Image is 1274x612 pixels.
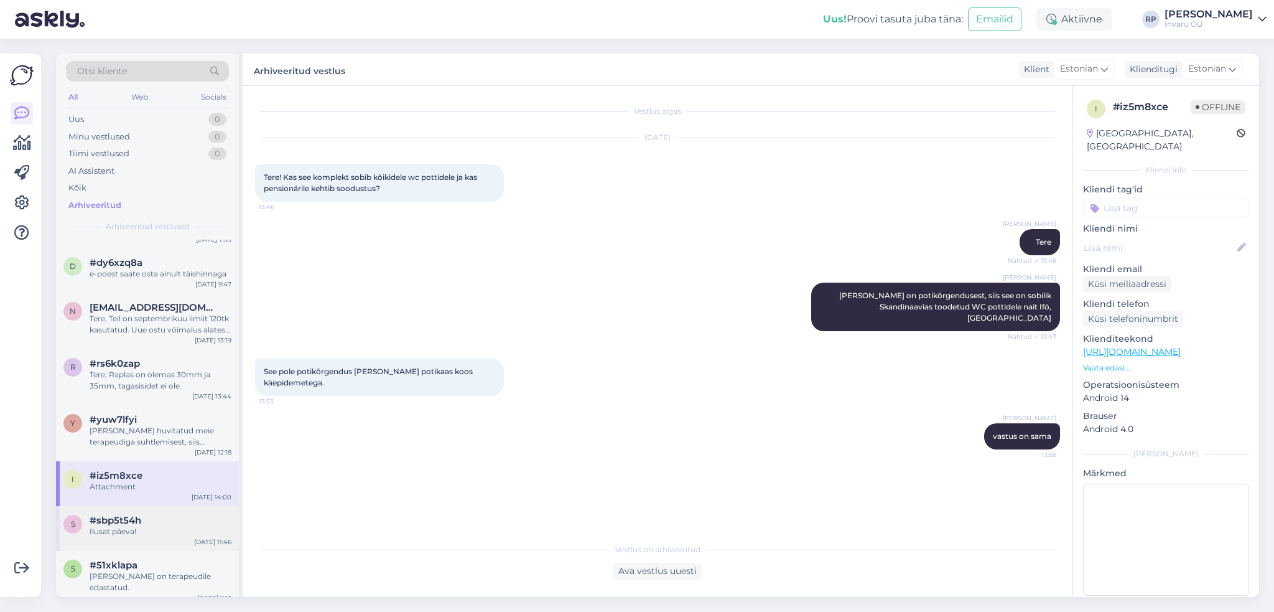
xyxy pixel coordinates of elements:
[1083,276,1171,293] div: Küsi meiliaadressi
[195,448,231,457] div: [DATE] 12:18
[1083,410,1249,423] p: Brauser
[1083,311,1183,327] div: Küsi telefoninumbrit
[1083,362,1249,374] p: Vaata edasi ...
[68,199,121,212] div: Arhiveeritud
[1113,100,1191,115] div: # iz5m8xce
[90,425,231,448] div: [PERSON_NAME] huvitatud meie terapeudiga suhtlemisest, siis kirjutage [PERSON_NAME] nimi, [PERSON...
[1083,467,1249,480] p: Märkmed
[195,280,231,289] div: [DATE] 9:47
[254,61,345,78] label: Arhiveeritud vestlus
[90,571,231,593] div: [PERSON_NAME] on terapeudile edastatud.
[823,12,963,27] div: Proovi tasuta juba täna:
[1019,63,1049,76] div: Klient
[68,165,114,177] div: AI Assistent
[1036,8,1112,31] div: Aktiivne
[70,261,76,271] span: d
[198,89,229,105] div: Socials
[839,291,1053,322] span: [PERSON_NAME] on potikõrgendusest, siis see on sobilik Skandinaavias toodetud WC pottidele nait I...
[1188,62,1226,76] span: Estonian
[1083,199,1249,217] input: Lisa tag
[613,563,702,580] div: Ava vestlus uuesti
[208,148,226,160] div: 0
[129,89,151,105] div: Web
[1084,241,1235,255] input: Lisa nimi
[90,526,231,537] div: Ilusat päeva!
[264,367,475,387] span: See pole potikõrgendus [PERSON_NAME] potikaas koos käepidemetega.
[1165,9,1267,29] a: [PERSON_NAME]Invaru OÜ
[993,431,1051,441] span: vastus on sama
[1036,237,1051,247] span: Tere
[90,515,141,526] span: #sbp5t54h
[1060,62,1098,76] span: Estonian
[77,65,127,78] span: Otsi kliente
[68,113,84,126] div: Uus
[195,336,231,345] div: [DATE] 13:19
[1083,183,1249,196] p: Kliendi tag'id
[255,106,1060,117] div: Vestlus algas
[1165,9,1253,19] div: [PERSON_NAME]
[192,392,231,401] div: [DATE] 13:44
[71,564,75,573] span: 5
[1095,104,1097,113] span: i
[259,397,305,406] span: 13:53
[259,202,305,212] span: 13:46
[1083,379,1249,392] p: Operatsioonisüsteem
[68,148,129,160] div: Tiimi vestlused
[196,235,231,244] div: [DATE] 7:55
[208,113,226,126] div: 0
[70,306,76,316] span: n
[1003,219,1056,228] span: [PERSON_NAME]
[90,470,142,481] span: #iz5m8xce
[70,418,75,428] span: y
[968,7,1021,31] button: Emailid
[1083,392,1249,405] p: Android 14
[90,302,219,313] span: niina.talvik@gmail.com
[90,257,142,268] span: #dy6xzq8a
[106,221,190,232] span: Arhiveeritud vestlused
[1003,273,1056,282] span: [PERSON_NAME]
[1083,164,1249,176] div: Kliendi info
[1083,222,1249,235] p: Kliendi nimi
[1083,448,1249,459] div: [PERSON_NAME]
[1165,19,1253,29] div: Invaru OÜ
[68,131,130,143] div: Minu vestlused
[615,544,700,555] span: Vestlus on arhiveeritud
[90,313,231,336] div: Tere, Teil on septembrikuu limiit 120tk kasutatud. Uue ostu võimalus alates [DATE]
[68,182,86,194] div: Kõik
[1083,346,1181,357] a: [URL][DOMAIN_NAME]
[90,481,231,492] div: Attachment
[194,537,231,547] div: [DATE] 11:46
[1125,63,1178,76] div: Klienditugi
[1083,263,1249,276] p: Kliendi email
[1083,332,1249,346] p: Klienditeekond
[208,131,226,143] div: 0
[823,13,847,25] b: Uus!
[1142,11,1160,28] div: RP
[1083,423,1249,436] p: Android 4.0
[192,492,231,502] div: [DATE] 14:00
[90,358,140,369] span: #rs6k0zap
[66,89,80,105] div: All
[1191,100,1245,114] span: Offline
[1003,413,1056,423] span: [PERSON_NAME]
[197,593,231,603] div: [DATE] 9:13
[1008,256,1056,265] span: Nähtud ✓ 13:46
[1087,127,1237,153] div: [GEOGRAPHIC_DATA], [GEOGRAPHIC_DATA]
[71,519,75,529] span: s
[90,268,231,280] div: e-poest saate osta ainult täishinnaga
[10,64,34,87] img: Askly Logo
[1083,298,1249,311] p: Kliendi telefon
[90,414,137,425] span: #yuw7lfyi
[90,560,137,571] span: #51xklapa
[1010,450,1056,459] span: 13:58
[1008,332,1056,341] span: Nähtud ✓ 13:47
[264,172,479,193] span: Tere! Kas see komplekt sobib kõikidele wc pottidele ja kas pensionärile kehtib soodustus?
[70,362,76,372] span: r
[255,132,1060,143] div: [DATE]
[72,474,74,484] span: i
[90,369,231,392] div: Tere, Raplas on olemas 30mm ja 35mm, tagasisidet ei ole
